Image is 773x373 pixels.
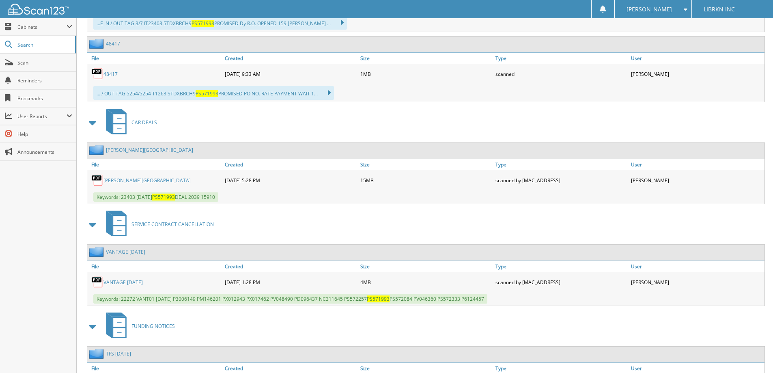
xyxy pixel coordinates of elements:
a: Created [223,53,358,64]
a: Created [223,159,358,170]
span: Search [17,41,71,48]
a: 48417 [106,40,120,47]
a: User [629,261,764,272]
div: [PERSON_NAME] [629,66,764,82]
a: User [629,159,764,170]
span: CAR DEALS [131,119,157,126]
a: Size [358,261,494,272]
a: User [629,53,764,64]
div: scanned by [MAC_ADDRESS] [493,172,629,188]
span: Announcements [17,149,72,155]
div: 1MB [358,66,494,82]
span: [PERSON_NAME] [627,7,672,12]
div: ... / OUT TAG 5254/5254 T1263 STDXBRCH9 PROMISED PO NO. RATE PAYMENT WAIT 1... [93,86,334,100]
span: Reminders [17,77,72,84]
div: 15MB [358,172,494,188]
a: Type [493,53,629,64]
a: Size [358,53,494,64]
a: File [87,53,223,64]
a: TFS [DATE] [106,350,131,357]
a: Created [223,261,358,272]
span: Keywords: 22272 VANT01 [DATE] P3006149 PM146201 PX012943 PX017462 PV048490 PD096437 NC311645 PS57... [93,294,487,304]
a: Type [493,261,629,272]
div: ...E IN / OUT TAG 3/7 IT23403 5TDXBRCH9 PROMISED Dy R.O. OPENED 159 [PERSON_NAME] ... [93,16,347,30]
a: [PERSON_NAME][GEOGRAPHIC_DATA] [103,177,191,184]
div: scanned [493,66,629,82]
a: File [87,261,223,272]
div: scanned by [MAC_ADDRESS] [493,274,629,290]
div: [DATE] 1:28 PM [223,274,358,290]
span: LIBRKN INC [704,7,735,12]
div: [DATE] 9:33 AM [223,66,358,82]
span: FUNDING NOTICES [131,323,175,330]
img: folder2.png [89,349,106,359]
span: Help [17,131,72,138]
img: PDF.png [91,276,103,288]
a: VANTAGE [DATE] [103,279,143,286]
img: folder2.png [89,247,106,257]
span: PS571993 [367,295,390,302]
a: Size [358,159,494,170]
a: [PERSON_NAME][GEOGRAPHIC_DATA] [106,147,193,153]
a: Type [493,159,629,170]
span: User Reports [17,113,67,120]
div: [PERSON_NAME] [629,172,764,188]
a: SERVICE CONTRACT CANCELLATION [101,208,214,240]
iframe: Chat Widget [732,334,773,373]
img: PDF.png [91,174,103,186]
span: PS571993 [196,90,218,97]
a: CAR DEALS [101,106,157,138]
div: [PERSON_NAME] [629,274,764,290]
span: Keywords: 23403 [DATE] DEAL 2039 15910 [93,192,218,202]
span: Bookmarks [17,95,72,102]
img: folder2.png [89,39,106,49]
span: Cabinets [17,24,67,30]
div: [DATE] 5:28 PM [223,172,358,188]
a: 48417 [103,71,118,78]
img: PDF.png [91,68,103,80]
span: SERVICE CONTRACT CANCELLATION [131,221,214,228]
a: FUNDING NOTICES [101,310,175,342]
div: 4MB [358,274,494,290]
img: scan123-logo-white.svg [8,4,69,15]
span: PS571993 [192,20,214,27]
img: folder2.png [89,145,106,155]
span: PS571993 [152,194,175,201]
a: VANTAGE [DATE] [106,248,145,255]
span: Scan [17,59,72,66]
a: File [87,159,223,170]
